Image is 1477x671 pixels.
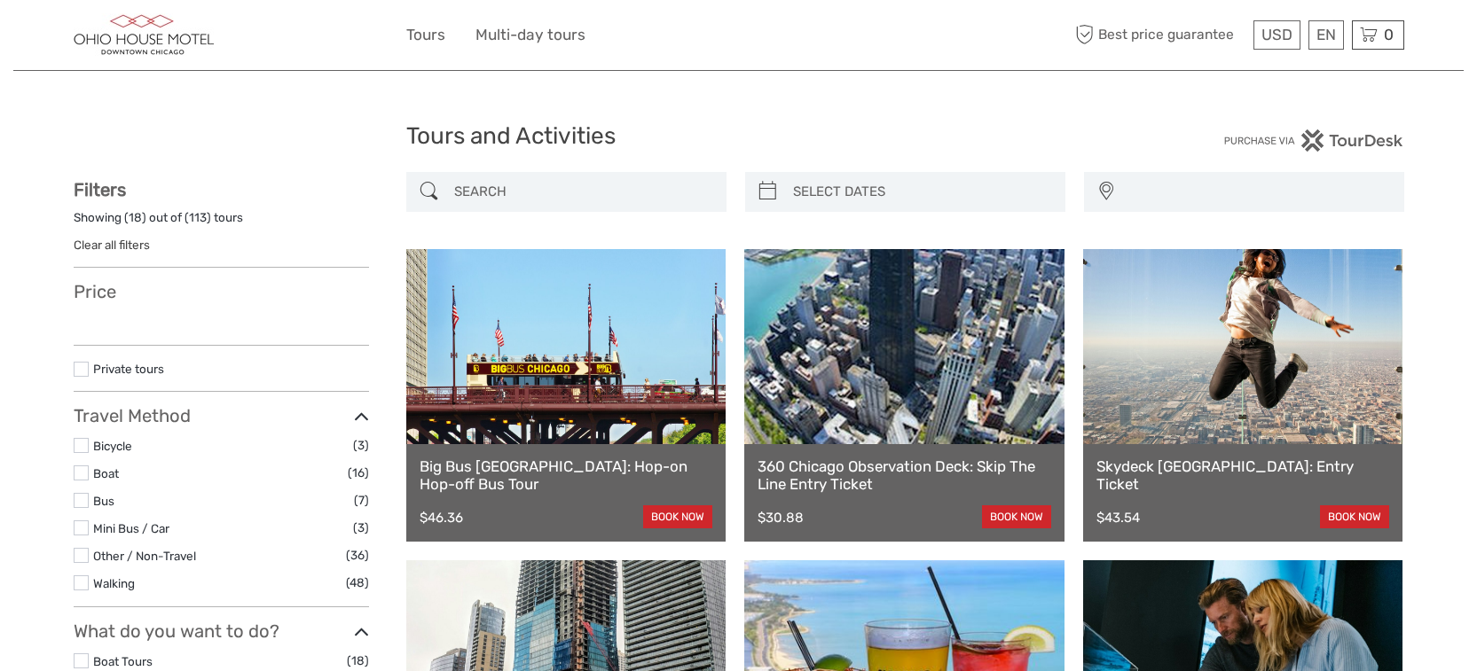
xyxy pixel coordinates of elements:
div: $46.36 [420,510,463,526]
a: Private tours [93,362,164,376]
img: 3101-5f173314-3881-44ff-8cd4-7e9676bc0d33_logo_small.jpg [74,13,214,57]
div: $43.54 [1096,510,1140,526]
h3: Travel Method [74,405,369,426]
span: USD [1261,26,1292,43]
a: 360 Chicago Observation Deck: Skip The Line Entry Ticket [758,457,1051,494]
span: 0 [1381,26,1396,43]
span: (16) [348,463,369,483]
div: $30.88 [758,510,804,526]
a: Other / Non-Travel [93,549,196,563]
div: EN [1308,20,1344,50]
span: (3) [353,518,369,538]
a: Clear all filters [74,238,150,252]
a: book now [643,505,712,528]
img: PurchaseViaTourDesk.png [1223,129,1403,152]
a: Big Bus [GEOGRAPHIC_DATA]: Hop-on Hop-off Bus Tour [420,457,713,494]
a: book now [982,505,1051,528]
span: (18) [347,651,369,671]
span: (36) [346,545,369,566]
span: Best price guarantee [1072,20,1249,50]
a: book now [1320,505,1389,528]
div: Showing ( ) out of ( ) tours [74,209,369,237]
h1: Tours and Activities [406,122,1072,151]
input: SEARCH [447,176,718,207]
a: Bus [93,494,114,508]
a: Boat Tours [93,654,153,668]
a: Bicycle [93,439,132,453]
a: Tours [406,22,445,48]
a: Boat [93,466,119,480]
span: (3) [353,435,369,456]
a: Walking [93,576,135,590]
input: SELECT DATES [786,176,1057,207]
h3: What do you want to do? [74,620,369,642]
span: (7) [354,490,369,511]
a: Multi-day tours [475,22,585,48]
strong: Filters [74,179,126,200]
span: (48) [346,573,369,593]
h3: Price [74,281,369,302]
a: Mini Bus / Car [93,521,169,535]
label: 113 [189,209,207,226]
label: 18 [129,209,142,226]
a: Skydeck [GEOGRAPHIC_DATA]: Entry Ticket [1096,457,1390,494]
